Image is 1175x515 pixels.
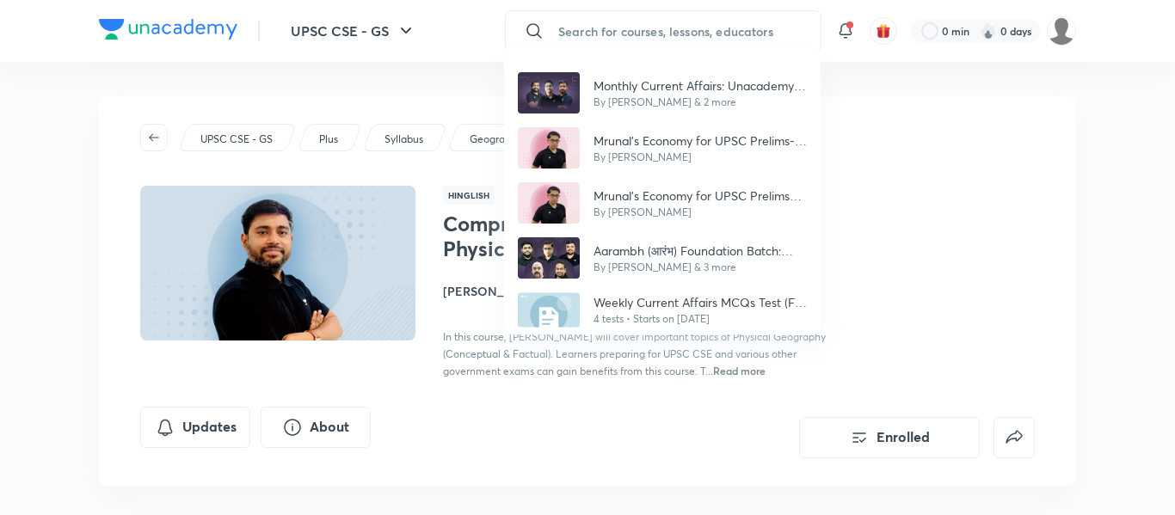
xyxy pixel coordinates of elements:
p: Mrunal’s Economy for UPSC Prelims (PCB11-RAFTAAR) [594,187,807,205]
a: AvatarMrunal’s Economy for UPSC Prelims (PCB11-RAFTAAR)By [PERSON_NAME] [504,175,821,230]
img: Avatar [518,72,580,113]
a: AvatarMonthly Current Affairs: Unacademy Articulate MagazineBy [PERSON_NAME] & 2 more [504,65,821,120]
a: AvatarAarambh (आरंभ) Foundation Batch: Comprehensive Batch for UPSC CSE, 2026 (Bilingual)By [PERS... [504,230,821,285]
p: 4 tests • Starts on [DATE] [594,311,807,327]
p: By [PERSON_NAME] [594,150,807,165]
a: Weekly Current Affairs MCQs Test (For [DATE])4 tests • Starts on [DATE] [504,285,821,334]
p: Monthly Current Affairs: Unacademy Articulate Magazine [594,77,807,95]
img: Avatar [518,127,580,169]
p: Aarambh (आरंभ) Foundation Batch: Comprehensive Batch for UPSC CSE, 2026 (Bilingual) [594,242,807,260]
img: Avatar [518,237,580,279]
p: By [PERSON_NAME] & 3 more [594,260,807,275]
a: AvatarMrunal’s Economy for UPSC Prelims-2025 (PCB13-RAFTAAR)By [PERSON_NAME] [504,120,821,175]
p: Mrunal’s Economy for UPSC Prelims-2025 (PCB13-RAFTAAR) [594,132,807,150]
p: Weekly Current Affairs MCQs Test (For [DATE]) [594,293,807,311]
img: Avatar [518,182,580,224]
p: By [PERSON_NAME] & 2 more [594,95,807,110]
p: By [PERSON_NAME] [594,205,807,220]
